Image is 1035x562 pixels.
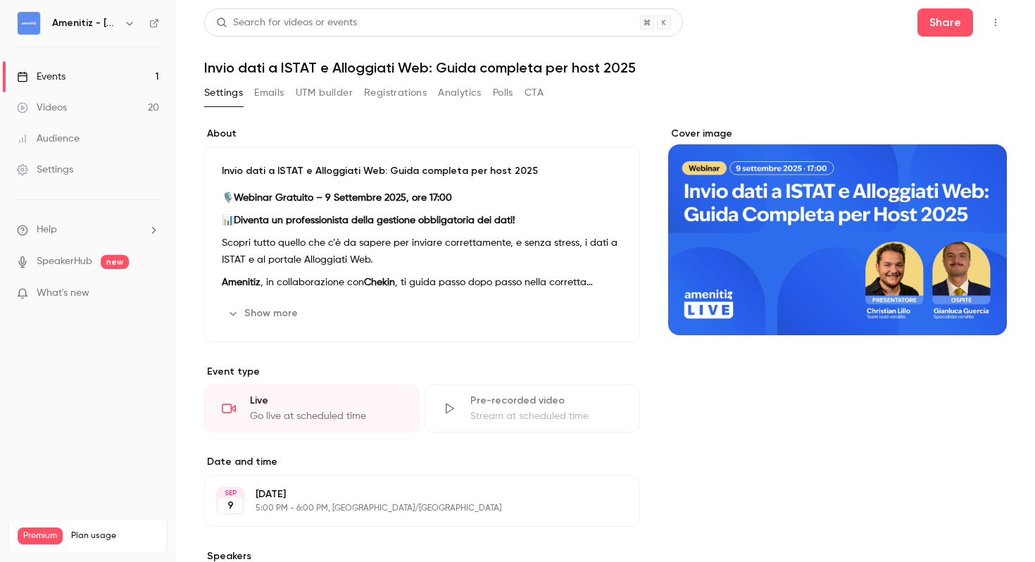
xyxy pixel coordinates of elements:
[250,409,401,423] div: Go live at scheduled time
[204,365,640,379] p: Event type
[668,127,1007,335] section: Cover image
[917,8,973,37] button: Share
[204,82,243,104] button: Settings
[222,277,261,287] strong: Amenitiz
[222,212,622,229] p: 📊
[254,82,284,104] button: Emails
[71,530,158,542] span: Plan usage
[17,101,67,115] div: Videos
[37,254,92,269] a: SpeakerHub
[222,302,306,325] button: Show more
[250,394,401,408] div: Live
[216,15,357,30] div: Search for videos or events
[18,527,63,544] span: Premium
[37,286,89,301] span: What's new
[17,223,159,237] li: help-dropdown-opener
[204,59,1007,76] h1: Invio dati a ISTAT e Alloggiati Web: Guida completa per host 2025
[222,235,622,268] p: Scopri tutto quello che c’è da sapere per inviare correttamente, e senza stress, i dati a ISTAT e...
[204,455,640,469] label: Date and time
[204,385,419,432] div: LiveGo live at scheduled time
[222,164,622,178] p: Invio dati a ISTAT e Alloggiati Web: Guida completa per host 2025
[142,287,159,300] iframe: Noticeable Trigger
[256,487,565,501] p: [DATE]
[364,82,427,104] button: Registrations
[425,385,639,432] div: Pre-recorded videoStream at scheduled time
[37,223,57,237] span: Help
[227,499,234,513] p: 9
[438,82,482,104] button: Analytics
[364,277,395,287] strong: Chekin
[17,70,65,84] div: Events
[204,127,640,141] label: About
[470,409,622,423] div: Stream at scheduled time
[470,394,622,408] div: Pre-recorded video
[17,132,80,146] div: Audience
[234,193,452,203] strong: Webinar Gratuito – 9 Settembre 2025, ore 17:00
[234,216,515,225] strong: Diventa un professionista della gestione obbligatoria dei dati!
[296,82,353,104] button: UTM builder
[101,255,129,269] span: new
[493,82,513,104] button: Polls
[18,12,40,35] img: Amenitiz - Italia 🇮🇹
[52,16,118,30] h6: Amenitiz - [GEOGRAPHIC_DATA] 🇮🇹
[222,189,622,206] p: 🎙️
[256,503,565,514] p: 5:00 PM - 6:00 PM, [GEOGRAPHIC_DATA]/[GEOGRAPHIC_DATA]
[17,163,73,177] div: Settings
[525,82,544,104] button: CTA
[218,488,243,498] div: SEP
[668,127,1007,141] label: Cover image
[222,274,622,291] p: , in collaborazione con , ti guida passo dopo passo nella corretta gestione degli adempimenti obb...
